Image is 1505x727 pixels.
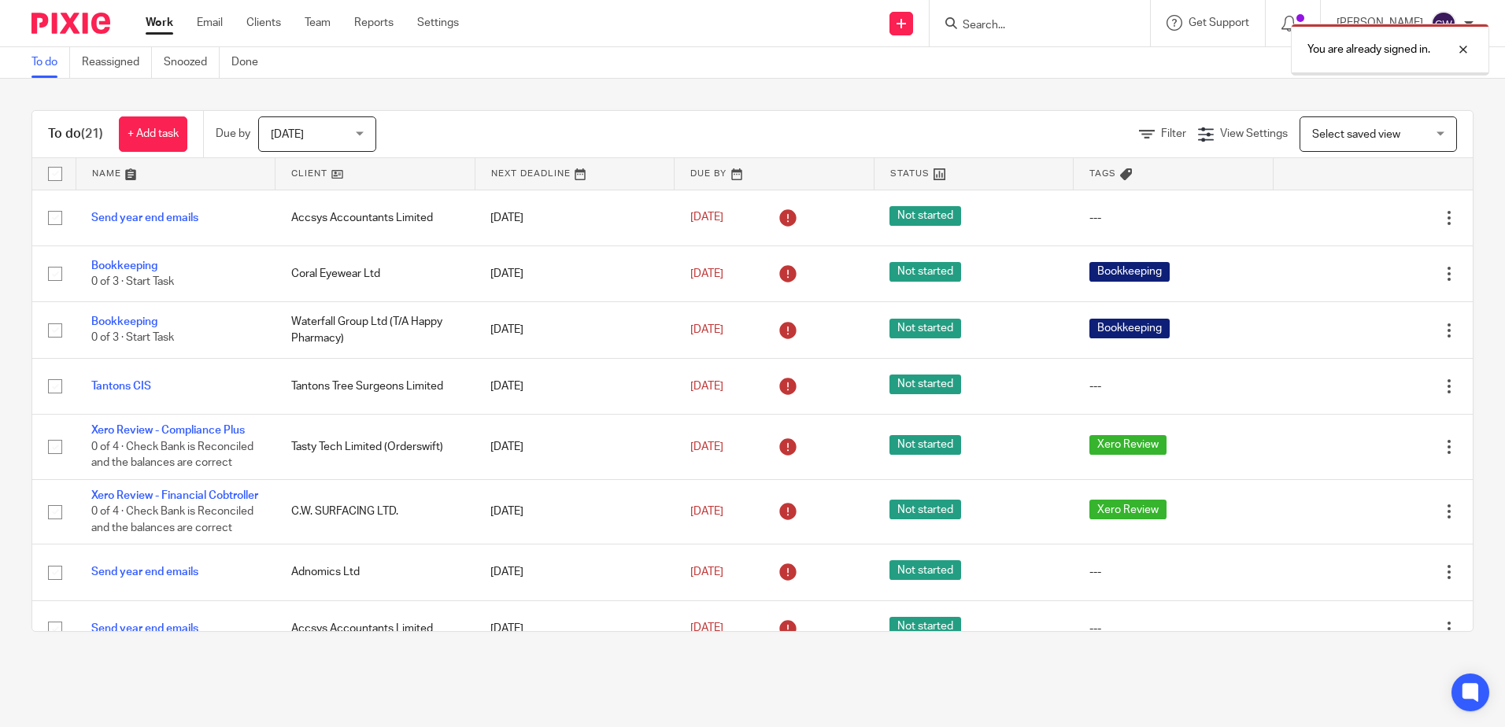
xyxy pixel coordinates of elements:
td: [DATE] [475,358,675,414]
p: You are already signed in. [1307,42,1430,57]
div: --- [1089,378,1258,394]
p: Due by [216,126,250,142]
span: [DATE] [690,441,723,452]
span: [DATE] [690,212,723,223]
td: Adnomics Ltd [275,544,475,600]
span: Xero Review [1089,500,1167,519]
span: 0 of 4 · Check Bank is Reconciled and the balances are correct [91,441,253,469]
span: Not started [889,435,961,455]
span: Xero Review [1089,435,1167,455]
a: Send year end emails [91,566,198,578]
a: Bookkeeping [91,316,157,327]
span: [DATE] [690,324,723,335]
a: To do [31,47,70,78]
td: Accsys Accountants Limited [275,600,475,656]
span: Not started [889,262,961,282]
td: [DATE] [475,544,675,600]
img: svg%3E [1431,11,1456,36]
a: Xero Review - Financial Cobtroller [91,490,258,501]
a: Snoozed [164,47,220,78]
a: Done [231,47,270,78]
span: Not started [889,500,961,519]
td: [DATE] [475,245,675,301]
span: [DATE] [690,381,723,392]
td: C.W. SURFACING LTD. [275,479,475,544]
span: [DATE] [690,506,723,517]
td: Tantons Tree Surgeons Limited [275,358,475,414]
span: Bookkeeping [1089,262,1170,282]
a: Clients [246,15,281,31]
span: Select saved view [1312,129,1400,140]
div: --- [1089,210,1258,226]
span: Not started [889,206,961,226]
span: 0 of 3 · Start Task [91,276,174,287]
td: Coral Eyewear Ltd [275,245,475,301]
a: Work [146,15,173,31]
td: Accsys Accountants Limited [275,190,475,245]
a: Tantons CIS [91,381,151,392]
a: Reports [354,15,394,31]
h1: To do [48,126,103,142]
span: Not started [889,560,961,580]
img: Pixie [31,13,110,34]
span: Not started [889,319,961,338]
span: 0 of 3 · Start Task [91,333,174,344]
a: Xero Review - Compliance Plus [91,425,245,436]
span: Not started [889,375,961,394]
td: [DATE] [475,415,675,479]
a: + Add task [119,116,187,152]
td: [DATE] [475,600,675,656]
span: [DATE] [690,268,723,279]
div: --- [1089,621,1258,637]
td: Tasty Tech Limited (Orderswift) [275,415,475,479]
td: [DATE] [475,190,675,245]
td: Waterfall Group Ltd (T/A Happy Pharmacy) [275,302,475,358]
div: --- [1089,564,1258,580]
span: [DATE] [690,623,723,634]
span: 0 of 4 · Check Bank is Reconciled and the balances are correct [91,506,253,533]
span: Filter [1161,128,1186,139]
span: Tags [1089,169,1116,178]
a: Send year end emails [91,212,198,223]
a: Team [305,15,331,31]
a: Email [197,15,223,31]
span: [DATE] [690,566,723,578]
span: Bookkeeping [1089,319,1170,338]
span: Not started [889,617,961,637]
span: [DATE] [271,129,304,140]
a: Reassigned [82,47,152,78]
td: [DATE] [475,479,675,544]
td: [DATE] [475,302,675,358]
a: Send year end emails [91,623,198,634]
span: View Settings [1220,128,1288,139]
a: Settings [417,15,459,31]
a: Bookkeeping [91,260,157,271]
span: (21) [81,127,103,140]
